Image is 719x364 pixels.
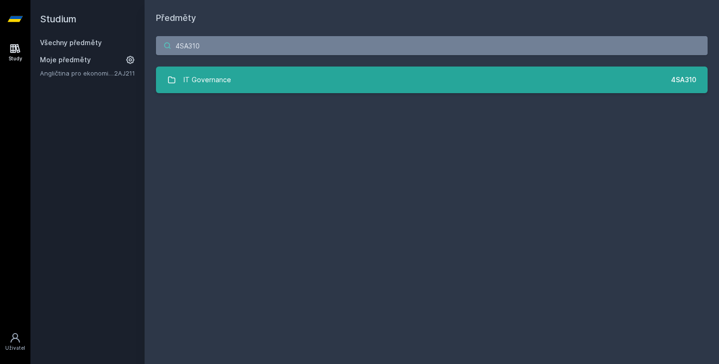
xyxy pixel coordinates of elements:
[114,69,135,77] a: 2AJ211
[40,38,102,47] a: Všechny předměty
[2,38,29,67] a: Study
[156,36,708,55] input: Název nebo ident předmětu…
[5,345,25,352] div: Uživatel
[671,75,696,85] div: 4SA310
[40,68,114,78] a: Angličtina pro ekonomická studia 1 (B2/C1)
[9,55,22,62] div: Study
[156,67,708,93] a: IT Governance 4SA310
[40,55,91,65] span: Moje předměty
[184,70,231,89] div: IT Governance
[156,11,708,25] h1: Předměty
[2,327,29,356] a: Uživatel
